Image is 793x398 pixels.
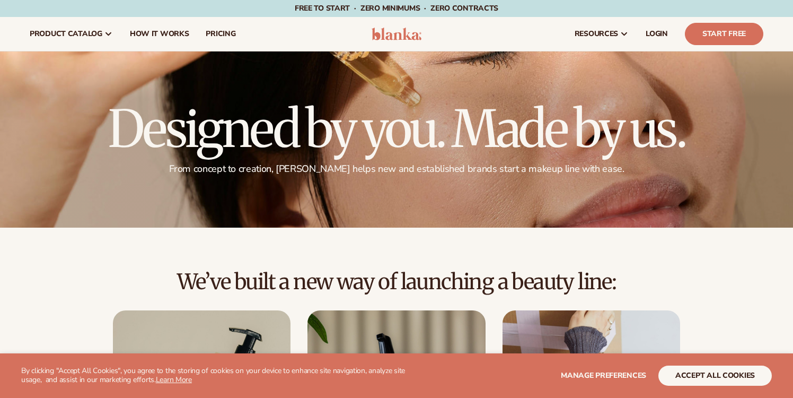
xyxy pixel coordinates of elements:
span: LOGIN [646,30,668,38]
p: From concept to creation, [PERSON_NAME] helps new and established brands start a makeup line with... [108,163,685,175]
a: product catalog [21,17,121,51]
img: logo [372,28,422,40]
a: pricing [197,17,244,51]
h1: Designed by you. Made by us. [108,103,685,154]
span: Free to start · ZERO minimums · ZERO contracts [295,3,498,13]
span: resources [575,30,618,38]
span: product catalog [30,30,102,38]
a: resources [566,17,637,51]
span: How It Works [130,30,189,38]
a: Start Free [685,23,763,45]
a: How It Works [121,17,198,51]
span: Manage preferences [561,370,646,380]
a: LOGIN [637,17,676,51]
button: accept all cookies [658,366,772,386]
a: Learn More [156,375,192,385]
button: Manage preferences [561,366,646,386]
p: By clicking "Accept All Cookies", you agree to the storing of cookies on your device to enhance s... [21,367,427,385]
h2: We’ve built a new way of launching a beauty line: [30,270,763,293]
span: pricing [206,30,235,38]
